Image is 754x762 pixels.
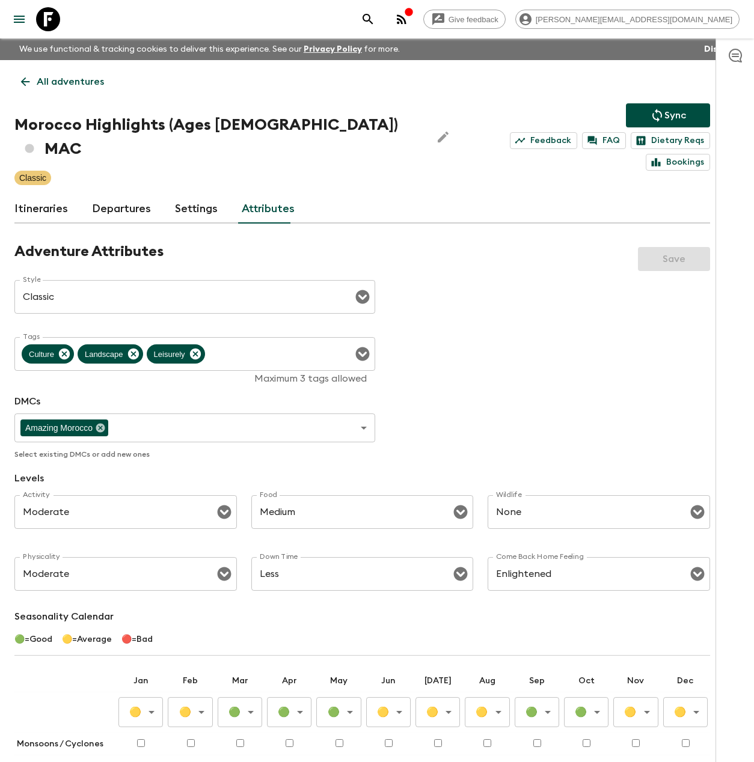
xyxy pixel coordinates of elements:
div: 🟢 [564,700,608,724]
div: 🟡 [168,700,212,724]
div: Culture [22,344,74,364]
a: Attributes [242,195,295,224]
span: Landscape [78,347,130,361]
a: Itineraries [14,195,68,224]
p: Sep [515,675,559,687]
p: 🟢 = Good [14,633,52,645]
div: 🟡 [465,700,509,724]
p: Classic [19,172,46,184]
div: Amazing Morocco [20,419,108,436]
p: Levels [14,471,710,486]
p: Jun [366,675,411,687]
div: 🟢 [218,700,262,724]
p: Sync [664,108,686,123]
p: Jan [118,675,163,687]
a: FAQ [582,132,626,149]
p: Aug [465,675,509,687]
p: Maximum 3 tags allowed [23,373,367,385]
p: May [316,675,361,687]
button: Open [354,346,371,362]
button: Open [452,504,469,520]
span: Amazing Morocco [20,421,97,435]
a: Departures [92,195,151,224]
p: Feb [168,675,212,687]
button: Open [216,565,233,582]
p: Nov [613,675,658,687]
button: Open [354,288,371,305]
button: Sync adventure departures to the booking engine [626,103,710,127]
a: Bookings [646,154,710,171]
div: [PERSON_NAME][EMAIL_ADDRESS][DOMAIN_NAME] [515,10,740,29]
button: Open [689,565,706,582]
label: Style [23,275,40,285]
label: Down Time [260,552,298,562]
button: Open [689,504,706,520]
div: 🟡 [366,700,411,724]
h2: Adventure Attributes [14,243,164,261]
p: Monsoons / Cyclones [17,738,114,750]
span: Culture [22,347,61,361]
p: Oct [564,675,608,687]
span: [PERSON_NAME][EMAIL_ADDRESS][DOMAIN_NAME] [529,15,739,24]
a: Give feedback [423,10,506,29]
p: DMCs [14,394,375,409]
label: Physicality [23,552,60,562]
div: Leisurely [147,344,205,364]
label: Tags [23,332,40,342]
button: Open [452,565,469,582]
button: search adventures [356,7,380,31]
div: 🟢 [267,700,311,724]
a: Settings [175,195,218,224]
div: 🟢 [316,700,361,724]
div: 🟢 [515,700,559,724]
button: menu [7,7,31,31]
p: [DATE] [415,675,460,687]
button: Open [216,504,233,520]
label: Come Back Home Feeling [496,552,584,562]
a: Privacy Policy [304,45,362,53]
label: Wildlife [496,490,522,500]
label: Activity [23,490,50,500]
a: Dietary Reqs [631,132,710,149]
div: Landscape [78,344,143,364]
div: 🟡 [415,700,460,724]
div: 🟡 [118,700,163,724]
p: Apr [267,675,311,687]
p: Seasonality Calendar [14,609,710,624]
p: Dec [663,675,708,687]
p: 🔴 = Bad [121,633,153,645]
button: Dismiss [701,41,740,58]
h1: Morocco Highlights (Ages [DEMOGRAPHIC_DATA]) MAC [14,113,421,161]
span: Leisurely [147,347,192,361]
p: Select existing DMCs or add new ones [14,447,375,462]
a: Feedback [510,132,577,149]
label: Food [260,490,277,500]
p: Mar [218,675,262,687]
p: All adventures [37,75,104,89]
div: 🟡 [663,700,708,724]
div: 🟡 [613,700,658,724]
p: We use functional & tracking cookies to deliver this experience. See our for more. [14,38,405,60]
span: Give feedback [442,15,505,24]
p: 🟡 = Average [62,633,112,645]
a: All adventures [14,70,111,94]
button: Edit Adventure Title [431,113,455,161]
